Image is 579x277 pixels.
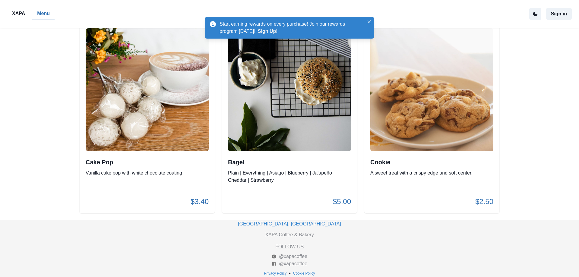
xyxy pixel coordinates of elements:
div: Cake PopVanilla cake pop with white chocolate coating$3.40 [80,22,215,213]
p: Vanilla cake pop with white chocolate coating [86,169,209,177]
p: $5.00 [333,196,351,207]
p: XAPA [12,10,25,17]
p: Privacy Policy [264,271,287,276]
p: • [289,270,291,277]
p: XAPA Coffee & Bakery [265,231,314,238]
p: Plain | Everything | Asiago | Blueberry | Jalapeño Cheddar | Strawberry [228,169,351,184]
img: original.jpeg [86,28,209,151]
img: original.jpeg [370,28,493,151]
a: @xapacoffee [272,253,307,260]
p: A sweet treat with a crispy edge and soft center. [370,169,493,177]
a: @xapacoffee [272,260,307,267]
p: Cookie Policy [293,271,315,276]
div: CookieA sweet treat with a crispy edge and soft center.$2.50 [364,22,499,213]
button: Close [365,18,373,25]
button: active dark theme mode [529,8,541,20]
a: [GEOGRAPHIC_DATA], [GEOGRAPHIC_DATA] [238,221,341,226]
h2: Cake Pop [86,159,209,166]
p: $2.50 [475,196,493,207]
button: Sign in [546,8,572,20]
div: BagelPlain | Everything | Asiago | Blueberry | Jalapeño Cheddar | Strawberry$5.00 [222,22,357,213]
p: Menu [37,10,50,17]
p: Start earning rewards on every purchase! Join our rewards program [DATE]! [220,20,364,35]
p: $3.40 [191,196,209,207]
button: Sign Up! [258,29,278,34]
img: original.jpeg [228,28,351,151]
p: FOLLOW US [275,243,304,250]
h2: Cookie [370,159,493,166]
h2: Bagel [228,159,351,166]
